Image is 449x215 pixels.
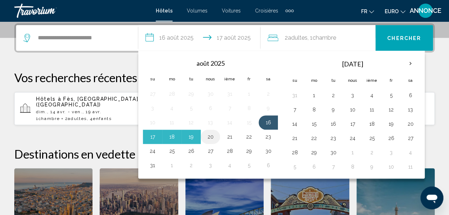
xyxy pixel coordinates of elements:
button: Jour 1 [308,90,320,100]
button: Jour 20 [405,119,416,129]
button: Jour 3 [147,103,158,113]
span: Fr [361,9,367,14]
button: Jour 7 [289,105,300,115]
font: 1 [36,116,39,121]
button: Jour 3 [347,90,358,100]
button: Jour 5 [289,162,300,172]
button: Jour 2 [263,89,274,99]
button: Jour 9 [263,103,274,113]
button: Jour 22 [308,133,320,143]
span: ANNONCE [410,7,441,14]
button: Jour 4 [166,103,178,113]
button: Voyageurs : 2 adultes, 0 enfants [260,25,375,51]
button: Jour 30 [205,89,216,99]
button: Jour 31 [224,89,235,99]
font: , 4 [87,116,93,121]
button: Jour 14 [224,117,235,127]
span: Hôtels [156,8,173,14]
button: Jour 2 [366,147,378,157]
span: Adultes [288,34,308,41]
button: Jour 12 [185,117,197,127]
button: Jour 11 [366,105,378,115]
button: Jour 20 [205,132,216,142]
button: Jour 10 [347,105,358,115]
button: Jour 30 [263,146,274,156]
button: Jour 9 [328,105,339,115]
button: Jour 30 [328,147,339,157]
p: dim., 14 avr. - ven., 19 avr. [36,109,144,114]
button: Jour 7 [328,162,339,172]
button: Changer de devise [385,6,405,16]
button: Jour 10 [385,162,397,172]
button: Chercher [375,25,433,51]
button: Jour 19 [385,119,397,129]
button: Date d’arrivée : 16 août 2025 Date de départ : 17 août 2025 [138,25,260,51]
button: Jour 19 [185,132,197,142]
button: Jour 29 [185,89,197,99]
font: , 1 [308,34,313,41]
span: Chercher [387,35,421,41]
h2: Destinations en vedette [14,147,435,161]
button: Jour 27 [205,146,216,156]
button: Jour 21 [224,132,235,142]
button: Jour 21 [289,133,300,143]
button: Jour 24 [347,133,358,143]
button: Jour 16 [263,117,274,127]
button: Jour 5 [385,90,397,100]
button: Éléments de navigation supplémentaires [285,5,294,16]
button: Jour 6 [308,162,320,172]
a: Croisières [255,8,278,14]
button: Jour 17 [347,119,358,129]
button: Changer la langue [361,6,374,16]
button: Jour 29 [243,146,255,156]
span: Enfants [93,116,112,121]
button: Jour 1 [347,147,358,157]
button: Jour 4 [405,147,416,157]
button: Jour 31 [147,160,158,170]
button: Jour 9 [366,162,378,172]
button: Jour 2 [328,90,339,100]
button: Jour 7 [224,103,235,113]
button: Jour 5 [243,160,255,170]
a: Travorium [14,4,149,18]
button: Jour 8 [347,162,358,172]
button: Jour 29 [308,147,320,157]
button: Jour 28 [224,146,235,156]
button: Jour 2 [185,160,197,170]
button: Jour 23 [263,132,274,142]
button: Jour 15 [243,117,255,127]
font: [DATE] [342,60,363,68]
span: Chambre [39,116,60,121]
button: Jour 11 [166,117,178,127]
button: Jour 25 [166,146,178,156]
button: Jour 31 [289,90,300,100]
button: Menu utilisateur [416,3,435,18]
button: Jour 4 [366,90,378,100]
button: Jour 28 [289,147,300,157]
span: Adultes [68,116,87,121]
button: Jour 4 [224,160,235,170]
button: Jour 24 [147,146,158,156]
span: Chambre [313,34,336,41]
button: Jour 8 [243,103,255,113]
button: Jour 26 [385,133,397,143]
button: Jour 6 [205,103,216,113]
button: Jour 25 [366,133,378,143]
button: Jour 13 [205,117,216,127]
button: Jour 27 [147,89,158,99]
span: Fès, [GEOGRAPHIC_DATA] ([GEOGRAPHIC_DATA]) [36,96,138,107]
button: Hôtels à Fès, [GEOGRAPHIC_DATA] ([GEOGRAPHIC_DATA])dim., 14 avr. - ven., 19 avr.1Chambre2Adultes,... [14,92,150,125]
button: Jour 10 [147,117,158,127]
font: 2 [285,34,288,41]
button: Jour 6 [405,90,416,100]
span: EURO [385,9,399,14]
button: Prochain [401,55,420,72]
font: août 2025 [196,59,225,67]
button: Jour 27 [405,133,416,143]
button: Jour 1 [243,89,255,99]
span: Voitures [222,8,241,14]
button: Jour 5 [185,103,197,113]
button: Jour 16 [328,119,339,129]
button: Jour 18 [366,119,378,129]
